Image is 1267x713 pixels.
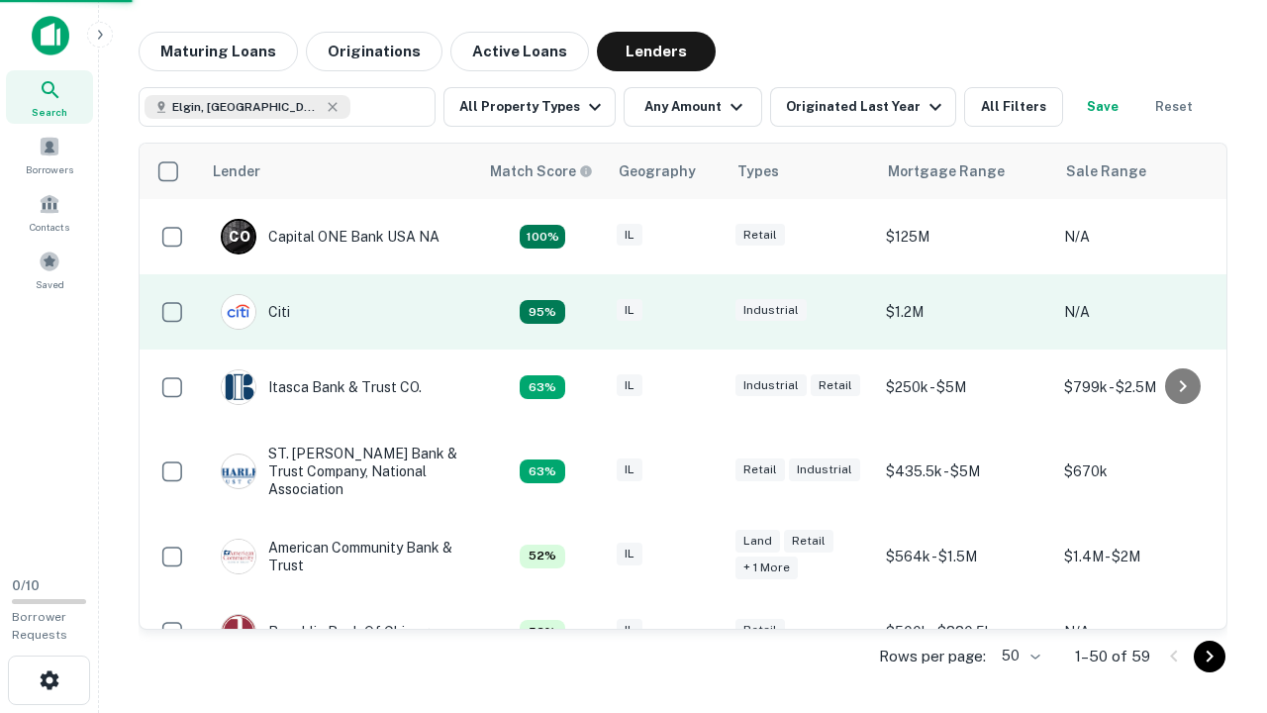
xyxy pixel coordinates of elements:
[617,224,642,247] div: IL
[6,70,93,124] a: Search
[222,455,255,488] img: picture
[607,144,726,199] th: Geography
[139,32,298,71] button: Maturing Loans
[876,350,1054,425] td: $250k - $5M
[221,219,439,255] div: Capital ONE Bank USA NA
[1054,425,1232,519] td: $670k
[624,87,762,127] button: Any Amount
[30,219,69,235] span: Contacts
[520,545,565,568] div: Capitalize uses an advanced AI algorithm to match your search with the best lender. The match sco...
[735,619,785,642] div: Retail
[876,144,1054,199] th: Mortgage Range
[1142,87,1206,127] button: Reset
[12,578,40,593] span: 0 / 10
[737,159,779,183] div: Types
[617,543,642,565] div: IL
[520,459,565,483] div: Capitalize uses an advanced AI algorithm to match your search with the best lender. The match sco...
[490,160,589,182] h6: Match Score
[1168,555,1267,650] iframe: Chat Widget
[876,519,1054,594] td: $564k - $1.5M
[32,16,69,55] img: capitalize-icon.png
[490,160,593,182] div: Capitalize uses an advanced AI algorithm to match your search with the best lender. The match sco...
[784,530,833,553] div: Retail
[221,369,422,405] div: Itasca Bank & Trust CO.
[735,557,798,579] div: + 1 more
[617,299,642,322] div: IL
[735,530,780,553] div: Land
[994,642,1043,670] div: 50
[876,199,1054,274] td: $125M
[6,128,93,181] a: Borrowers
[617,458,642,481] div: IL
[1194,641,1225,672] button: Go to next page
[888,159,1005,183] div: Mortgage Range
[726,144,876,199] th: Types
[1054,199,1232,274] td: N/A
[443,87,616,127] button: All Property Types
[1054,144,1232,199] th: Sale Range
[1054,594,1232,669] td: N/A
[222,615,255,649] img: picture
[770,87,956,127] button: Originated Last Year
[617,619,642,642] div: IL
[201,144,478,199] th: Lender
[221,445,458,499] div: ST. [PERSON_NAME] Bank & Trust Company, National Association
[6,243,93,296] a: Saved
[1054,350,1232,425] td: $799k - $2.5M
[450,32,589,71] button: Active Loans
[1071,87,1134,127] button: Save your search to get updates of matches that match your search criteria.
[221,294,290,330] div: Citi
[221,614,438,650] div: Republic Bank Of Chicago
[520,225,565,249] div: Capitalize uses an advanced AI algorithm to match your search with the best lender. The match sco...
[597,32,716,71] button: Lenders
[1054,519,1232,594] td: $1.4M - $2M
[12,610,67,642] span: Borrower Requests
[306,32,442,71] button: Originations
[478,144,607,199] th: Capitalize uses an advanced AI algorithm to match your search with the best lender. The match sco...
[1054,274,1232,350] td: N/A
[879,645,986,668] p: Rows per page:
[229,227,249,248] p: C O
[876,594,1054,669] td: $500k - $880.5k
[1066,159,1146,183] div: Sale Range
[964,87,1063,127] button: All Filters
[213,159,260,183] div: Lender
[617,374,642,397] div: IL
[876,425,1054,519] td: $435.5k - $5M
[735,224,785,247] div: Retail
[520,300,565,324] div: Capitalize uses an advanced AI algorithm to match your search with the best lender. The match sco...
[32,104,67,120] span: Search
[222,295,255,329] img: picture
[735,458,785,481] div: Retail
[789,458,860,481] div: Industrial
[520,375,565,399] div: Capitalize uses an advanced AI algorithm to match your search with the best lender. The match sco...
[811,374,860,397] div: Retail
[735,299,807,322] div: Industrial
[172,98,321,116] span: Elgin, [GEOGRAPHIC_DATA], [GEOGRAPHIC_DATA]
[222,540,255,573] img: picture
[1075,645,1150,668] p: 1–50 of 59
[786,95,947,119] div: Originated Last Year
[520,620,565,644] div: Capitalize uses an advanced AI algorithm to match your search with the best lender. The match sco...
[876,274,1054,350] td: $1.2M
[735,374,807,397] div: Industrial
[36,276,64,292] span: Saved
[6,185,93,239] a: Contacts
[619,159,696,183] div: Geography
[221,539,458,574] div: American Community Bank & Trust
[222,370,255,404] img: picture
[26,161,73,177] span: Borrowers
